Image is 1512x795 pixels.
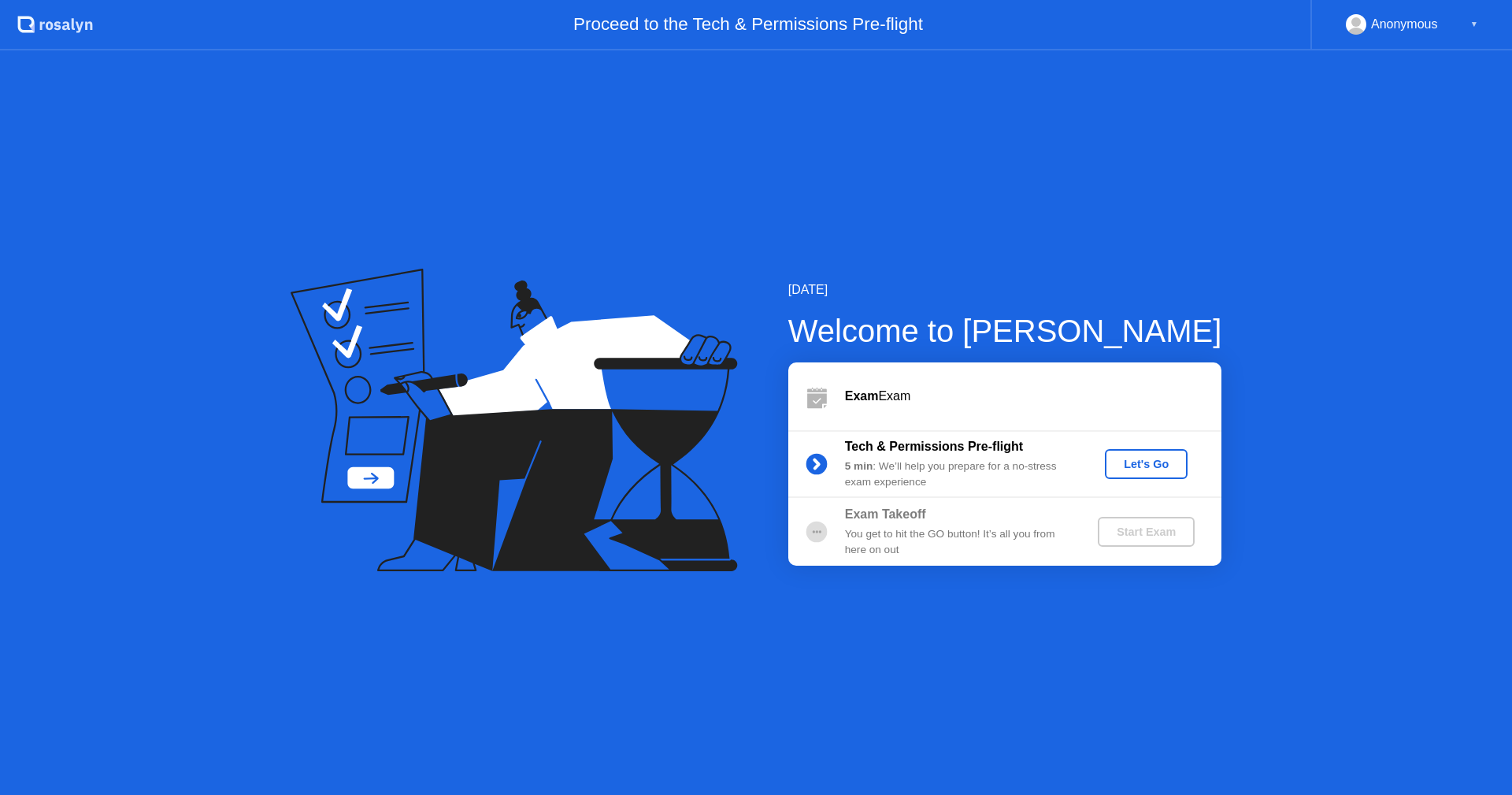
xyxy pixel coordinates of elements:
div: You get to hit the GO button! It’s all you from here on out [845,526,1072,559]
div: Exam [845,387,1221,406]
div: Anonymous [1371,14,1438,35]
div: Start Exam [1104,526,1188,538]
button: Let's Go [1105,449,1188,479]
button: Start Exam [1098,517,1195,547]
div: [DATE] [788,280,1222,299]
b: Exam [845,389,879,403]
b: Tech & Permissions Pre-flight [845,440,1023,453]
div: Welcome to [PERSON_NAME] [788,307,1222,355]
b: Exam Takeoff [845,507,926,521]
b: 5 min [845,460,873,472]
div: ▼ [1470,14,1478,35]
div: : We’ll help you prepare for a no-stress exam experience [845,459,1072,491]
div: Let's Go [1111,458,1181,470]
